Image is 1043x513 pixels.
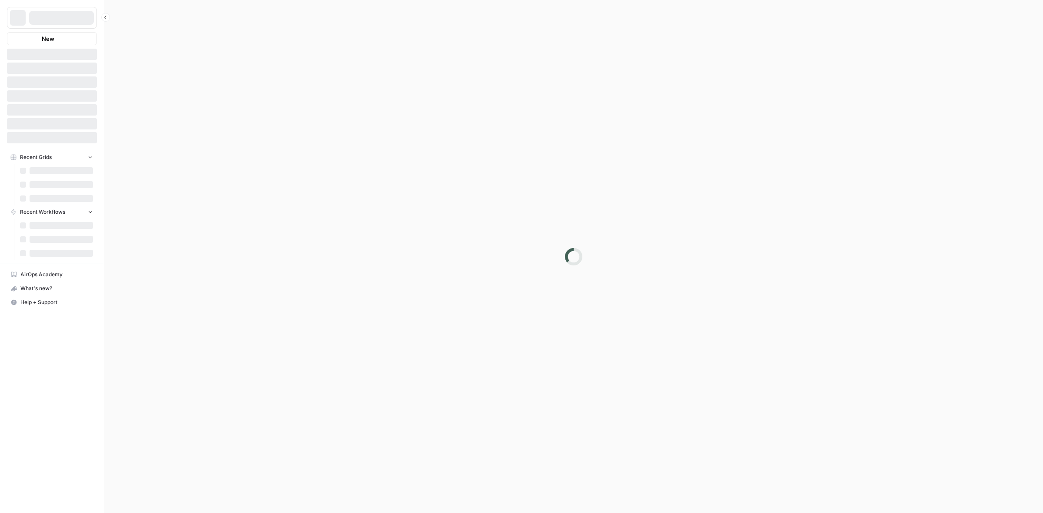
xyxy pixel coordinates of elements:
div: What's new? [7,282,96,295]
button: New [7,32,97,45]
span: Help + Support [20,298,93,306]
button: Recent Workflows [7,205,97,218]
button: Recent Grids [7,151,97,164]
span: Recent Workflows [20,208,65,216]
span: Recent Grids [20,153,52,161]
span: AirOps Academy [20,271,93,278]
button: Help + Support [7,295,97,309]
span: New [42,34,54,43]
button: What's new? [7,281,97,295]
a: AirOps Academy [7,268,97,281]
